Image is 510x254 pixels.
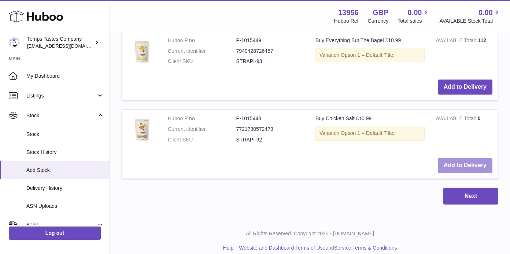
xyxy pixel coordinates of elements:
dt: Client SKU [168,136,236,143]
strong: GBP [373,8,388,18]
strong: AVAILABLE Total [436,115,477,123]
img: Buy Chicken Salt £10.99 [127,115,157,144]
a: Log out [9,227,101,240]
dt: Current identifier [168,126,236,133]
dd: 7940428726457 [236,48,305,55]
span: Option 1 = Default Title; [341,52,395,58]
span: Delivery History [26,185,104,192]
strong: 13956 [338,8,359,18]
span: My Dashboard [26,73,104,80]
span: Stock [26,112,96,119]
dd: STRAPI-92 [236,136,305,143]
td: Buy Everything But The Bagel £10.99 [310,32,430,74]
img: Buy Everything But The Bagel £10.99 [127,37,157,66]
img: Temps@tempstastesco.com [9,37,20,48]
div: Variation: [315,126,425,141]
span: [EMAIL_ADDRESS][DOMAIN_NAME] [27,43,108,49]
button: Add to Delivery [438,158,492,173]
span: AVAILABLE Stock Total [439,18,501,25]
div: Huboo Ref [334,18,359,25]
a: 0.00 AVAILABLE Stock Total [439,8,501,25]
div: Currency [368,18,389,25]
td: 0 [430,110,498,152]
td: Buy Chicken Salt £10.99 [310,110,430,152]
span: Stock [26,131,104,138]
dd: 7721730572473 [236,126,305,133]
p: All Rights Reserved. Copyright 2025 - [DOMAIN_NAME] [116,230,504,237]
span: Stock History [26,149,104,156]
span: Option 1 = Default Title; [341,130,395,136]
span: 0.00 [478,8,493,18]
dt: Client SKU [168,58,236,65]
dt: Huboo P no [168,115,236,122]
dt: Huboo P no [168,37,236,44]
a: 0.00 Total sales [398,8,430,25]
span: Total sales [398,18,430,25]
button: Add to Delivery [438,80,492,95]
button: Next [443,188,498,205]
div: Temps Tastes Company [27,36,93,49]
strong: AVAILABLE Total [436,37,477,45]
li: and [236,244,397,251]
a: Website and Dashboard Terms of Use [239,245,325,251]
span: 0.00 [408,8,422,18]
span: ASN Uploads [26,203,104,210]
dt: Current identifier [168,48,236,55]
span: Sales [26,221,96,228]
div: Variation: [315,48,425,63]
dd: P-1015448 [236,115,305,122]
dd: STRAPI-93 [236,58,305,65]
a: Service Terms & Conditions [334,245,397,251]
a: Help [223,245,234,251]
dd: P-1015449 [236,37,305,44]
span: Listings [26,92,96,99]
span: Add Stock [26,167,104,174]
td: 112 [430,32,498,74]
